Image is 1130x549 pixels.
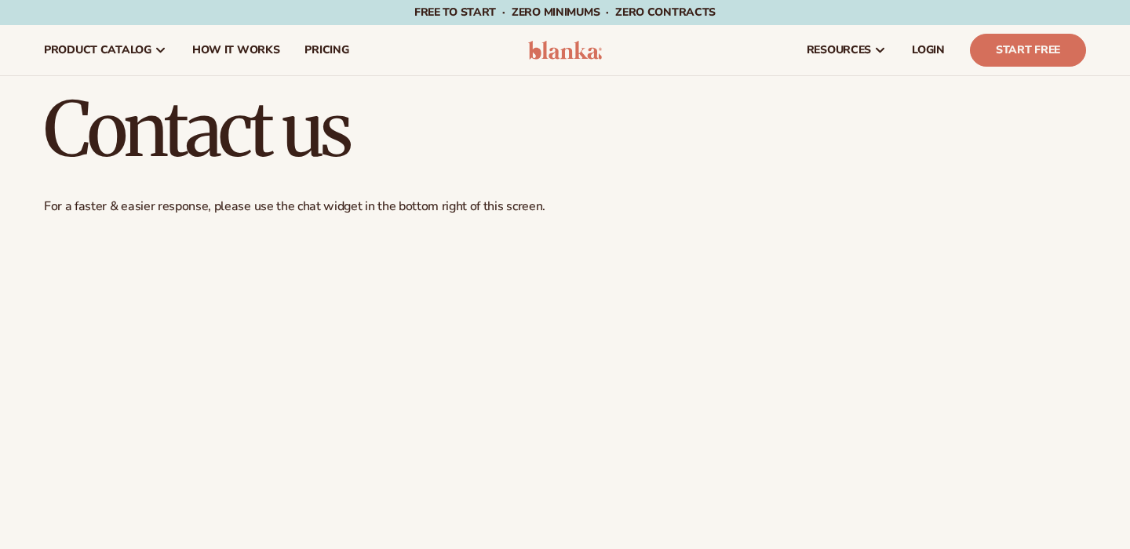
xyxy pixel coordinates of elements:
[44,44,151,56] span: product catalog
[304,44,348,56] span: pricing
[807,44,871,56] span: resources
[970,34,1086,67] a: Start Free
[31,25,180,75] a: product catalog
[528,41,603,60] img: logo
[180,25,293,75] a: How It Works
[414,5,716,20] span: Free to start · ZERO minimums · ZERO contracts
[292,25,361,75] a: pricing
[192,44,280,56] span: How It Works
[44,198,1086,215] p: For a faster & easier response, please use the chat widget in the bottom right of this screen.
[912,44,945,56] span: LOGIN
[44,92,1086,167] h1: Contact us
[794,25,899,75] a: resources
[899,25,957,75] a: LOGIN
